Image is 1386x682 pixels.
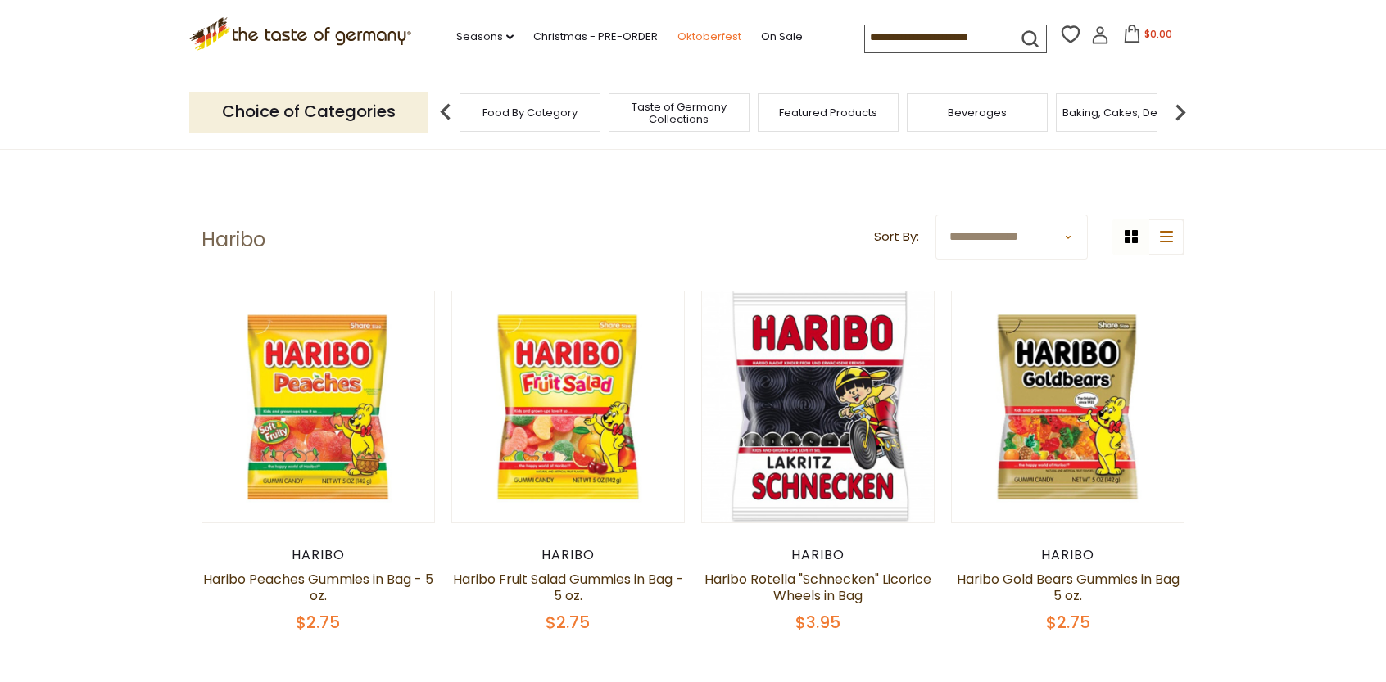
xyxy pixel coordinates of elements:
div: Haribo [451,547,685,563]
span: $2.75 [546,611,590,634]
button: $0.00 [1112,25,1182,49]
a: Taste of Germany Collections [614,101,745,125]
span: $2.75 [296,611,340,634]
a: Food By Category [482,106,577,119]
a: On Sale [761,28,803,46]
div: Haribo [701,547,935,563]
a: Christmas - PRE-ORDER [533,28,658,46]
a: Oktoberfest [677,28,741,46]
h1: Haribo [202,228,265,252]
a: Haribo Peaches Gummies in Bag - 5 oz. [203,570,433,605]
a: Seasons [456,28,514,46]
img: Haribo [202,291,434,523]
img: Haribo [702,291,934,523]
label: Sort By: [874,227,919,247]
a: Featured Products [779,106,877,119]
a: Haribo Rotella "Schnecken" Licorice Wheels in Bag [704,570,931,605]
img: previous arrow [429,96,462,129]
p: Choice of Categories [189,92,428,132]
a: Haribo Gold Bears Gummies in Bag 5 oz. [957,570,1180,605]
img: next arrow [1164,96,1197,129]
img: Haribo [952,291,1184,523]
div: Haribo [951,547,1184,563]
span: $2.75 [1046,611,1090,634]
a: Baking, Cakes, Desserts [1062,106,1189,119]
a: Beverages [948,106,1007,119]
a: Haribo Fruit Salad Gummies in Bag - 5 oz. [453,570,683,605]
img: Haribo [452,291,684,523]
span: $3.95 [795,611,840,634]
div: Haribo [202,547,435,563]
span: $0.00 [1144,27,1172,41]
